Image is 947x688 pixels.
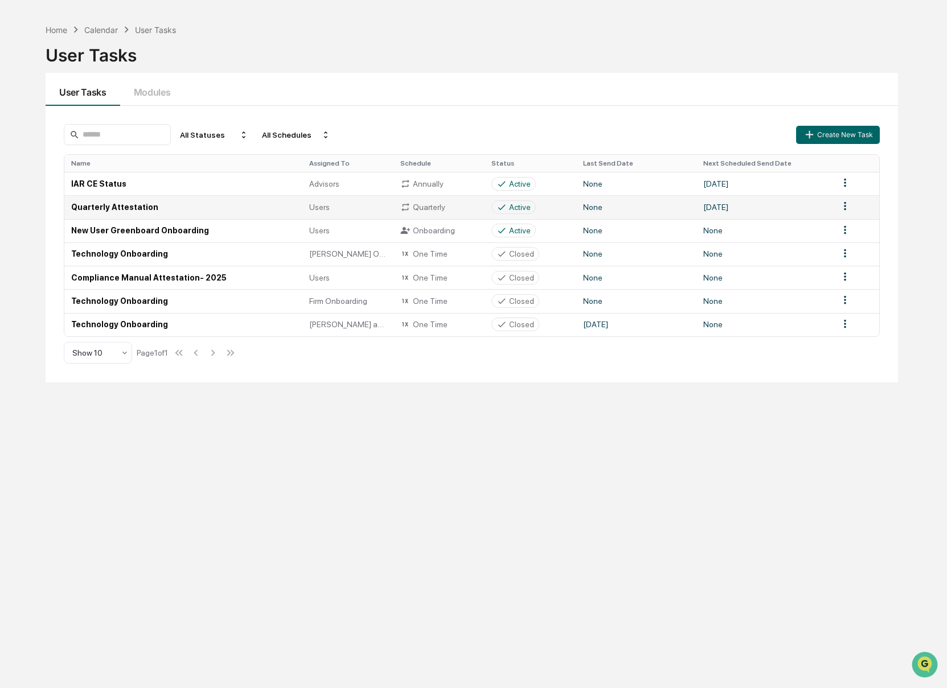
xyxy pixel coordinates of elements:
td: Technology Onboarding [64,242,302,266]
img: 1746055101610-c473b297-6a78-478c-a979-82029cc54cd1 [11,87,32,108]
div: 🖐️ [11,145,21,154]
td: IAR CE Status [64,172,302,195]
td: None [576,266,697,289]
th: Schedule [393,155,485,172]
td: Quarterly Attestation [64,195,302,219]
td: Technology Onboarding [64,313,302,336]
div: All Statuses [175,126,253,144]
td: Compliance Manual Attestation- 2025 [64,266,302,289]
span: Pylon [113,193,138,201]
span: Users [309,273,330,282]
th: Last Send Date [576,155,697,172]
button: Create New Task [796,126,879,144]
td: None [696,266,832,289]
div: Active [509,179,531,188]
div: Closed [509,296,534,306]
div: Annually [400,179,478,189]
div: Closed [509,320,534,329]
td: [DATE] [696,172,832,195]
td: New User Greenboard Onboarding [64,219,302,242]
span: Attestations [94,143,141,155]
td: None [696,289,832,312]
td: None [696,313,832,336]
span: [PERSON_NAME] Onboard [309,249,387,258]
td: [DATE] [576,313,697,336]
div: Closed [509,273,534,282]
span: Users [309,226,330,235]
div: Calendar [84,25,118,35]
a: 🗄️Attestations [78,139,146,159]
td: [DATE] [696,195,832,219]
iframe: Open customer support [911,650,941,681]
a: 🖐️Preclearance [7,139,78,159]
td: None [576,219,697,242]
div: Quarterly [400,202,478,212]
th: Assigned To [302,155,393,172]
div: Onboarding [400,225,478,236]
span: Firm Onboarding [309,296,367,306]
div: User Tasks [135,25,176,35]
span: Users [309,203,330,212]
td: None [696,242,832,266]
div: Page 1 of 1 [137,348,168,357]
div: Closed [509,249,534,258]
td: None [576,242,697,266]
td: None [696,219,832,242]
p: How can we help? [11,24,207,42]
div: All Schedules [257,126,335,144]
button: Modules [120,73,185,106]
div: One Time [400,319,478,329]
div: We're available if you need us! [39,98,144,108]
td: None [576,172,697,195]
a: Powered byPylon [80,192,138,201]
span: Data Lookup [23,165,72,176]
div: 🗄️ [83,145,92,154]
th: Name [64,155,302,172]
div: Home [46,25,67,35]
td: Technology Onboarding [64,289,302,312]
div: Active [509,226,531,235]
div: One Time [400,296,478,306]
div: User Tasks [46,36,898,65]
span: Preclearance [23,143,73,155]
th: Next Scheduled Send Date [696,155,832,172]
div: Start new chat [39,87,187,98]
th: Status [485,155,576,172]
td: None [576,195,697,219]
a: 🔎Data Lookup [7,160,76,181]
span: [PERSON_NAME] and [PERSON_NAME] Onboard [309,320,387,329]
div: One Time [400,273,478,283]
span: Advisors [309,179,339,188]
button: Start new chat [194,90,207,104]
div: 🔎 [11,166,21,175]
td: None [576,289,697,312]
div: One Time [400,249,478,259]
button: User Tasks [46,73,120,106]
div: Active [509,203,531,212]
